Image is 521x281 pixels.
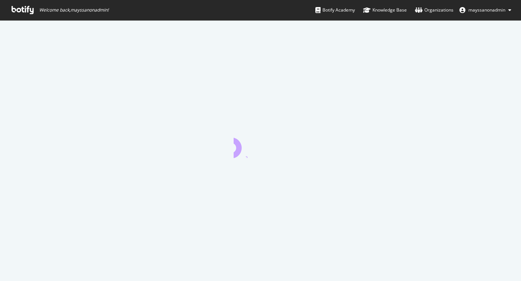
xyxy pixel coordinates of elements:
button: mayssanonadmin [453,4,517,16]
div: Organizations [415,6,453,14]
span: mayssanonadmin [468,7,505,13]
div: Botify Academy [315,6,355,14]
span: Welcome back, mayssanonadmin ! [39,7,109,13]
div: Knowledge Base [363,6,407,14]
